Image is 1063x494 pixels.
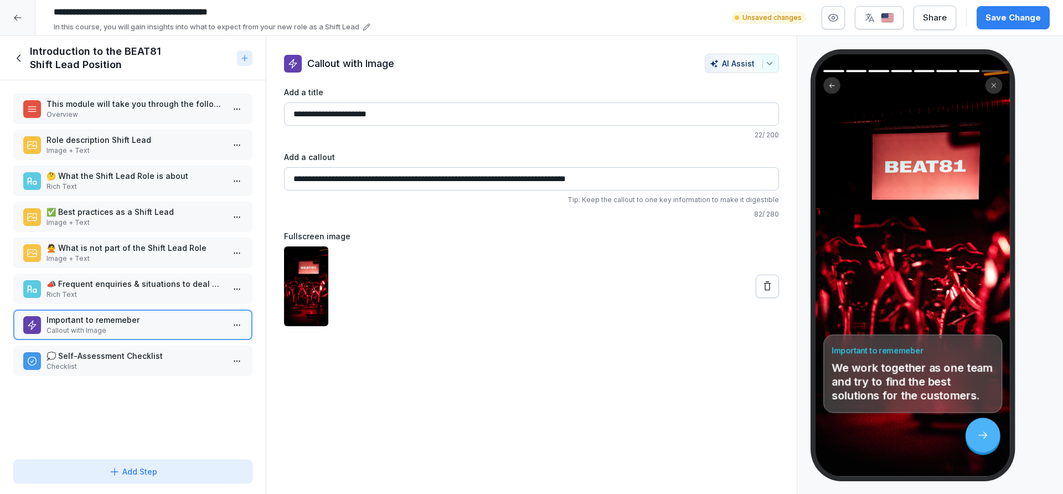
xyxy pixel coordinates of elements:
div: Important to rememeberCallout with Image [13,310,252,340]
p: ✅ Best practices as a Shift Lead [47,206,224,218]
div: 🙅 What is not part of the Shift Lead RoleImage + Text [13,238,252,268]
p: In this course, you will gain insights into what to expect from your new role as a Shift Lead [54,22,359,33]
p: Callout with Image [47,326,224,336]
img: ixkqqsezdq93s1lnh22ox7sb.png [284,246,328,326]
p: Callout with Image [307,56,394,71]
label: Fullscreen image [284,230,779,242]
p: 22 / 200 [284,130,779,140]
div: Add Step [109,466,157,477]
p: Image + Text [47,254,224,264]
h1: Introduction to the BEAT81 Shift Lead Position [30,45,233,71]
div: This module will take you through the following topics:Overview [13,94,252,124]
div: Save Change [985,12,1041,24]
p: Role description Shift Lead [47,134,224,146]
p: Unsaved changes [742,13,802,23]
p: We work together as one team and try to find the best solutions for the customers. [832,361,993,403]
p: 82 / 280 [284,209,779,219]
button: Save Change [977,6,1050,29]
p: Checklist [47,362,224,372]
div: Role description Shift LeadImage + Text [13,130,252,160]
div: Share [923,12,947,24]
p: Tip: Keep the callout to one key information to make it digestible [284,195,779,205]
p: 🙅 What is not part of the Shift Lead Role [47,242,224,254]
div: 📣 Frequent enquiries & situations to deal withRich Text [13,274,252,304]
div: 🤔 What the Shift Lead Role is aboutRich Text [13,166,252,196]
img: us.svg [881,13,894,23]
p: Overview [47,110,224,120]
h4: Important to rememeber [832,345,993,356]
button: Share [914,6,956,30]
label: Add a title [284,86,779,98]
p: 💭 Self-Assessment Checklist [47,350,224,362]
label: Add a callout [284,151,779,163]
div: ✅ Best practices as a Shift LeadImage + Text [13,202,252,232]
div: AI Assist [710,59,774,68]
p: Image + Text [47,218,224,228]
p: Rich Text [47,290,224,300]
p: 📣 Frequent enquiries & situations to deal with [47,278,224,290]
p: 🤔 What the Shift Lead Role is about [47,170,224,182]
p: Rich Text [47,182,224,192]
button: Add Step [13,460,252,483]
p: This module will take you through the following topics: [47,98,224,110]
p: Image + Text [47,146,224,156]
p: Important to rememeber [47,314,224,326]
button: AI Assist [705,54,779,73]
div: 💭 Self-Assessment ChecklistChecklist [13,346,252,376]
